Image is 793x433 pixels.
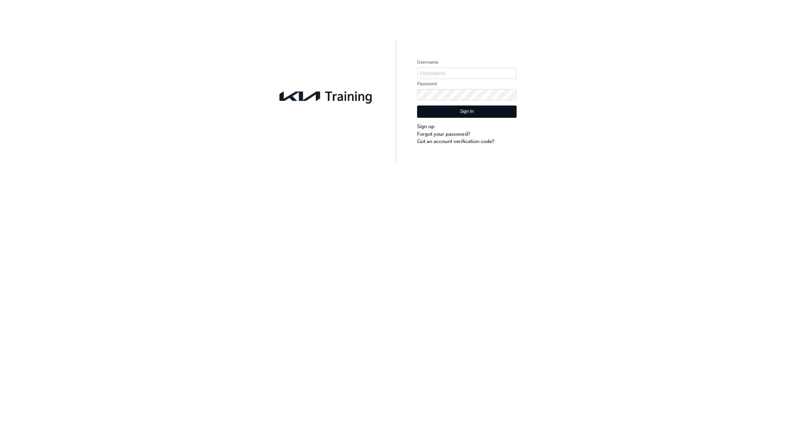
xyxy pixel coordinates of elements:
input: Username [417,68,517,79]
a: Forgot your password? [417,130,517,138]
img: kia-training [276,87,376,105]
a: Got an account verification code? [417,138,517,145]
button: Sign In [417,106,517,118]
a: Sign up [417,123,517,130]
label: Username [417,58,517,66]
label: Password [417,80,517,88]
